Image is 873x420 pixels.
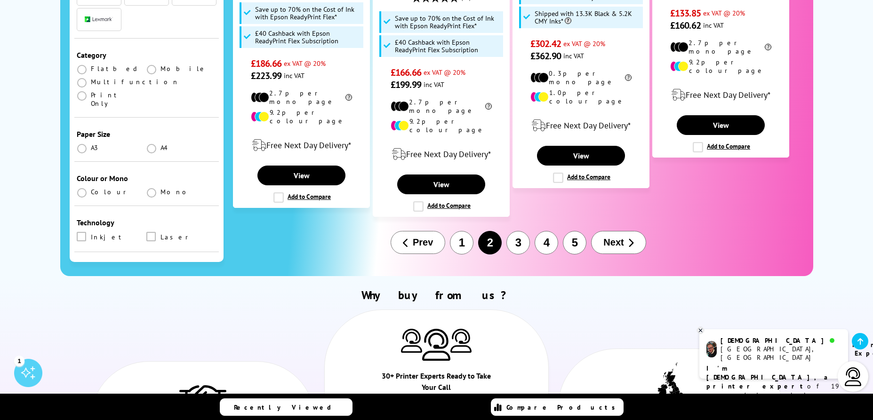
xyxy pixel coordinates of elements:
[657,362,683,405] img: UK tax payer
[391,231,445,254] button: Prev
[413,201,471,212] label: Add to Compare
[378,141,505,167] div: modal_delivery
[397,174,485,194] a: View
[563,231,586,254] button: 5
[77,218,217,227] div: Technology
[91,91,147,108] span: Print Only
[255,6,361,21] span: Save up to 70% on the Cost of Ink with Epson ReadyPrint Flex*
[255,30,361,45] span: £40 Cashback with Epson ReadyPrint Flex Subscription
[391,66,421,79] span: £166.66
[706,341,717,357] img: chris-livechat.png
[563,39,605,48] span: ex VAT @ 20%
[381,370,492,397] div: 30+ Printer Experts Ready to Take Your Call
[657,82,784,108] div: modal_delivery
[284,71,304,80] span: inc VAT
[251,57,281,70] span: £186.66
[844,367,863,386] img: user-headset-light.svg
[77,129,217,139] div: Paper Size
[530,50,561,62] span: £362.90
[391,117,492,134] li: 9.2p per colour page
[563,51,584,60] span: inc VAT
[693,142,750,152] label: Add to Compare
[160,143,169,152] span: A4
[251,70,281,82] span: £223.99
[706,364,831,390] b: I'm [DEMOGRAPHIC_DATA], a printer expert
[77,174,217,183] div: Colour or Mono
[424,80,444,89] span: inc VAT
[706,364,841,418] p: of 19 years! I can help you choose the right product
[160,188,192,196] span: Mono
[91,232,126,242] span: Inkjet
[553,173,610,183] label: Add to Compare
[518,112,644,139] div: modal_delivery
[670,19,701,32] span: £160.62
[160,64,207,73] span: Mobile
[721,336,841,345] div: [DEMOGRAPHIC_DATA]
[677,115,764,135] a: View
[91,143,99,152] span: A3
[179,380,226,418] img: Trusted Service
[670,39,771,55] li: 2.7p per mono page
[85,16,113,22] img: Lexmark
[234,403,341,412] span: Recently Viewed
[86,288,787,302] h2: Why buy from us?
[91,188,130,196] span: Colour
[284,59,326,68] span: ex VAT @ 20%
[14,356,24,366] div: 1
[257,166,345,185] a: View
[703,8,745,17] span: ex VAT @ 20%
[530,88,632,105] li: 1.0p per colour page
[220,398,352,416] a: Recently Viewed
[530,38,561,50] span: £302.42
[535,10,641,25] span: Shipped with 13.3K Black & 5.2K CMY Inks*
[670,7,701,19] span: £133.85
[491,398,624,416] a: Compare Products
[160,232,192,242] span: Laser
[537,146,625,166] a: View
[395,39,501,54] span: £40 Cashback with Epson ReadyPrint Flex Subscription
[91,78,179,86] span: Multifunction
[82,13,116,26] button: Lexmark
[506,403,620,412] span: Compare Products
[450,231,473,254] button: 1
[591,231,646,254] button: Next
[401,329,422,353] img: Printer Experts
[721,345,841,362] div: [GEOGRAPHIC_DATA], [GEOGRAPHIC_DATA]
[422,329,450,361] img: Printer Experts
[703,21,724,30] span: inc VAT
[535,231,558,254] button: 4
[506,231,530,254] button: 3
[273,192,331,203] label: Add to Compare
[391,79,421,91] span: £199.99
[424,68,465,77] span: ex VAT @ 20%
[91,64,140,73] span: Flatbed
[391,98,492,115] li: 2.7p per mono page
[251,89,352,106] li: 2.7p per mono page
[670,58,771,75] li: 9.2p per colour page
[530,69,632,86] li: 0.3p per mono page
[603,237,624,248] span: Next
[450,329,472,353] img: Printer Experts
[413,237,433,248] span: Prev
[251,108,352,125] li: 9.2p per colour page
[77,50,217,60] div: Category
[238,132,365,158] div: modal_delivery
[395,15,501,30] span: Save up to 70% on the Cost of Ink with Epson ReadyPrint Flex*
